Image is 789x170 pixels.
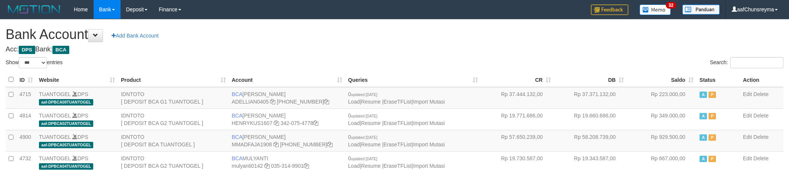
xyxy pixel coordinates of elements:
th: Queries: activate to sort column ascending [345,72,481,87]
span: BCA [52,46,69,54]
a: Copy ADELLIAN0405 to clipboard [270,99,275,105]
td: [PERSON_NAME] [PHONE_NUMBER] [229,130,345,151]
a: Edit [743,113,752,119]
a: Resume [361,163,380,169]
td: Rp 929.500,00 [627,130,697,151]
td: Rp 57.650.239,00 [481,130,554,151]
a: Delete [753,134,768,140]
a: TUANTOGEL [39,155,71,161]
a: Copy MMADFAJA1908 to clipboard [273,141,279,147]
td: [PERSON_NAME] [PHONE_NUMBER] [229,87,345,109]
td: IDNTOTO [ DEPOSIT BCA G1 TUANTOGEL ] [118,87,229,109]
label: Search: [710,57,783,68]
span: updated [DATE] [351,114,377,118]
td: IDNTOTO [ DEPOSIT BCA G2 TUANTOGEL ] [118,108,229,130]
th: Website: activate to sort column ascending [36,72,118,87]
th: DB: activate to sort column ascending [554,72,627,87]
a: EraseTFList [383,163,412,169]
a: Edit [743,134,752,140]
a: Delete [753,155,768,161]
img: panduan.png [682,5,720,15]
a: Add Bank Account [107,29,163,42]
span: 0 [348,91,377,97]
h1: Bank Account [6,27,783,42]
a: Edit [743,91,752,97]
td: [PERSON_NAME] 342-075-4778 [229,108,345,130]
a: Load [348,120,360,126]
h4: Acc: Bank: [6,46,783,53]
td: DPS [36,87,118,109]
td: Rp 37.444.132,00 [481,87,554,109]
span: BCA [232,155,243,161]
a: Load [348,141,360,147]
a: EraseTFList [383,99,412,105]
a: MMADFAJA1908 [232,141,272,147]
a: mulyanti0142 [232,163,263,169]
a: Copy 5655032115 to clipboard [324,99,329,105]
span: updated [DATE] [351,135,377,140]
span: Active [700,156,707,162]
a: HENRYKUS1607 [232,120,273,126]
span: DPS [19,46,35,54]
span: BCA [232,134,243,140]
a: Import Mutasi [413,163,445,169]
img: Button%20Memo.svg [640,5,671,15]
td: Rp 37.371.132,00 [554,87,627,109]
a: Edit [743,155,752,161]
a: Import Mutasi [413,99,445,105]
th: Action [740,72,783,87]
span: Paused [708,156,716,162]
td: 4715 [16,87,36,109]
a: Delete [753,91,768,97]
a: Resume [361,120,380,126]
td: DPS [36,108,118,130]
span: BCA [232,113,243,119]
img: Feedback.jpg [591,5,628,15]
a: Resume [361,99,380,105]
span: 32 [666,2,676,9]
a: Copy mulyanti0142 to clipboard [264,163,270,169]
th: Saldo: activate to sort column ascending [627,72,697,87]
span: Active [700,134,707,141]
span: | | | [348,91,445,105]
a: TUANTOGEL [39,91,71,97]
span: Paused [708,92,716,98]
a: EraseTFList [383,120,412,126]
a: Delete [753,113,768,119]
a: Copy 3420754778 to clipboard [313,120,318,126]
span: 0 [348,155,377,161]
a: Import Mutasi [413,120,445,126]
a: Load [348,163,360,169]
span: aaf-DPBCA05TUANTOGEL [39,142,93,148]
a: Load [348,99,360,105]
a: Copy HENRYKUS1607 to clipboard [274,120,279,126]
span: Active [700,113,707,119]
img: MOTION_logo.png [6,4,63,15]
span: | | | [348,134,445,147]
span: | | | [348,113,445,126]
td: 4814 [16,108,36,130]
a: Copy 4062282031 to clipboard [327,141,333,147]
span: 0 [348,113,377,119]
label: Show entries [6,57,63,68]
span: Active [700,92,707,98]
input: Search: [730,57,783,68]
td: Rp 223.000,00 [627,87,697,109]
a: EraseTFList [383,141,412,147]
a: Import Mutasi [413,141,445,147]
a: Resume [361,141,380,147]
th: ID: activate to sort column ascending [16,72,36,87]
td: IDNTOTO [ DEPOSIT BCA TUANTOGEL ] [118,130,229,151]
span: aaf-DPBCA04TUANTOGEL [39,163,93,170]
td: Rp 19.771.686,00 [481,108,554,130]
span: updated [DATE] [351,157,377,161]
td: Rp 58.208.739,00 [554,130,627,151]
td: Rp 349.000,00 [627,108,697,130]
td: 4900 [16,130,36,151]
span: BCA [232,91,243,97]
th: Status [697,72,740,87]
a: TUANTOGEL [39,113,71,119]
span: aaf-DPBCA08TUANTOGEL [39,99,93,105]
span: updated [DATE] [351,93,377,97]
select: Showentries [19,57,47,68]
